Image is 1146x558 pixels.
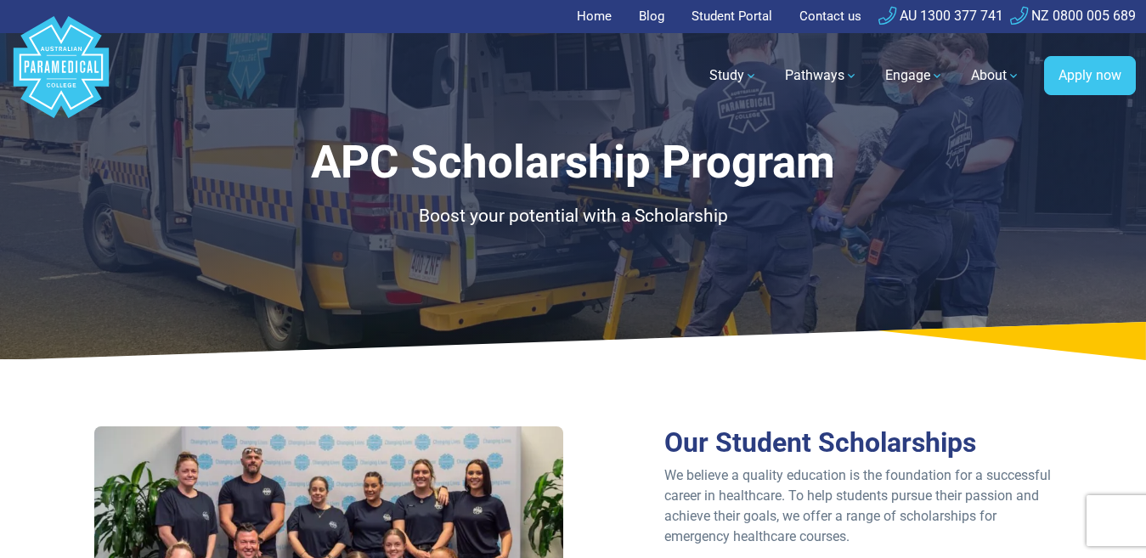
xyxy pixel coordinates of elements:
[664,426,1051,459] h2: Our Student Scholarships
[1044,56,1136,95] a: Apply now
[664,465,1051,547] p: We believe a quality education is the foundation for a successful career in healthcare. To help s...
[1010,8,1136,24] a: NZ 0800 005 689
[961,52,1030,99] a: About
[878,8,1003,24] a: AU 1300 377 741
[775,52,868,99] a: Pathways
[699,52,768,99] a: Study
[10,33,112,119] a: Australian Paramedical College
[94,136,1051,189] h1: APC Scholarship Program
[94,203,1051,230] p: Boost your potential with a Scholarship
[875,52,954,99] a: Engage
